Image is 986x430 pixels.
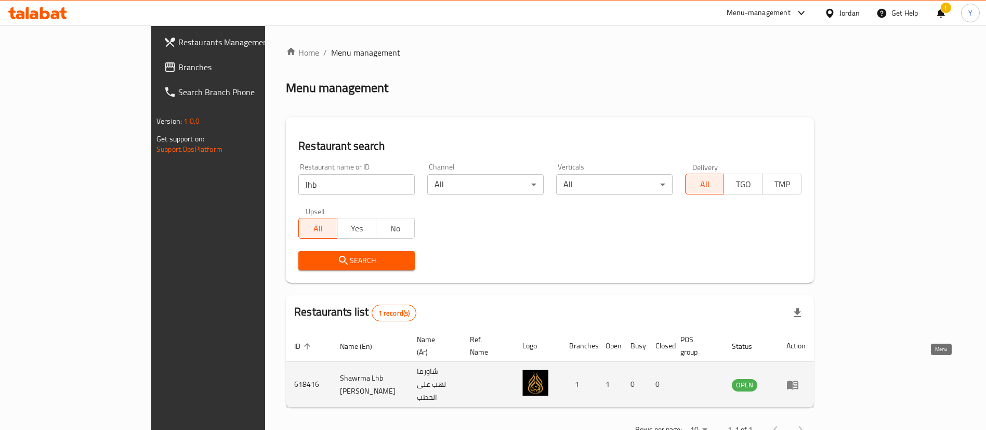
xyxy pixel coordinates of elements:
[323,46,327,59] li: /
[341,221,372,236] span: Yes
[561,330,597,362] th: Branches
[332,362,409,408] td: Shawrma Lhb [PERSON_NAME]
[307,254,406,267] span: Search
[785,301,810,325] div: Export file
[380,221,411,236] span: No
[556,174,673,195] div: All
[724,174,762,194] button: TGO
[156,132,204,146] span: Get support on:
[155,55,316,80] a: Branches
[178,61,308,73] span: Branches
[767,177,797,192] span: TMP
[183,114,200,128] span: 1.0.0
[647,330,672,362] th: Closed
[417,333,449,358] span: Name (Ar)
[514,330,561,362] th: Logo
[286,46,814,59] nav: breadcrumb
[178,36,308,48] span: Restaurants Management
[690,177,720,192] span: All
[597,330,622,362] th: Open
[470,333,502,358] span: Ref. Name
[286,330,814,408] table: enhanced table
[762,174,801,194] button: TMP
[155,30,316,55] a: Restaurants Management
[692,163,718,171] label: Delivery
[622,330,647,362] th: Busy
[294,304,416,321] h2: Restaurants list
[427,174,544,195] div: All
[597,362,622,408] td: 1
[732,379,757,391] span: OPEN
[298,251,415,270] button: Search
[727,7,791,19] div: Menu-management
[647,362,672,408] td: 0
[155,80,316,105] a: Search Branch Phone
[839,7,860,19] div: Jordan
[298,174,415,195] input: Search for restaurant name or ID..
[156,114,182,128] span: Version:
[340,340,386,353] span: Name (En)
[409,362,462,408] td: شاورما لهب على الحطب
[372,308,416,318] span: 1 record(s)
[303,221,333,236] span: All
[178,86,308,98] span: Search Branch Phone
[561,362,597,408] td: 1
[376,218,415,239] button: No
[156,142,222,156] a: Support.OpsPlatform
[522,370,548,396] img: Shawrma Lhb Ala Alhatab
[968,7,972,19] span: Y
[732,340,766,353] span: Status
[622,362,647,408] td: 0
[680,333,711,358] span: POS group
[306,207,325,215] label: Upsell
[685,174,724,194] button: All
[728,177,758,192] span: TGO
[294,340,314,353] span: ID
[337,218,376,239] button: Yes
[372,305,417,321] div: Total records count
[331,46,400,59] span: Menu management
[778,330,814,362] th: Action
[298,218,337,239] button: All
[298,138,801,154] h2: Restaurant search
[286,80,388,96] h2: Menu management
